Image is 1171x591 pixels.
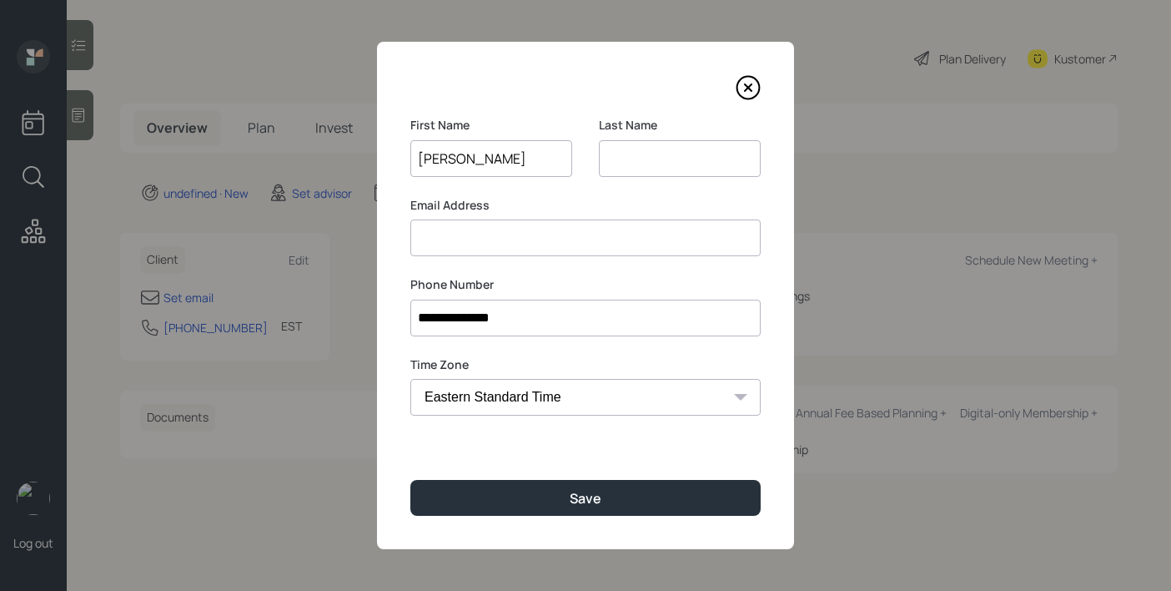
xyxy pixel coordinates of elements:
label: Time Zone [410,356,761,373]
label: First Name [410,117,572,134]
button: Save [410,480,761,516]
label: Email Address [410,197,761,214]
label: Last Name [599,117,761,134]
label: Phone Number [410,276,761,293]
div: Save [570,489,601,508]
